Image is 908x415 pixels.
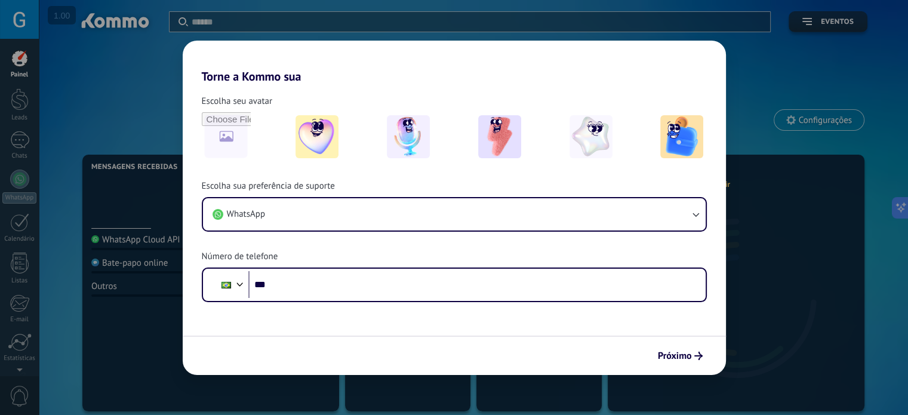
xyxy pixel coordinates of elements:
[227,208,265,220] span: WhatsApp
[296,115,338,158] img: -1.jpeg
[202,180,335,192] span: Escolha sua preferência de suporte
[203,198,706,230] button: WhatsApp
[202,96,273,107] span: Escolha seu avatar
[183,41,726,84] h2: Torne a Kommo sua
[658,352,692,360] span: Próximo
[570,115,612,158] img: -4.jpeg
[202,251,278,263] span: Número de telefone
[213,272,235,297] div: Brazil: + 55
[387,115,430,158] img: -2.jpeg
[660,115,703,158] img: -5.jpeg
[652,346,708,366] button: Próximo
[478,115,521,158] img: -3.jpeg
